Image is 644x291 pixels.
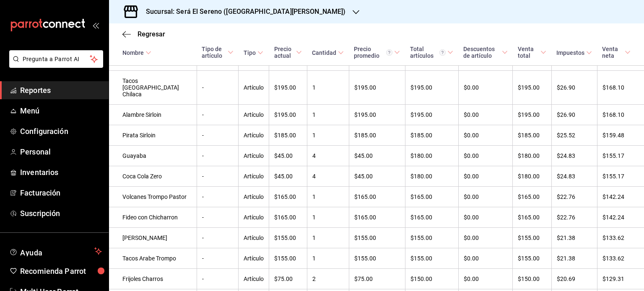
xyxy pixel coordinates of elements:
span: Reportes [20,85,102,96]
td: $45.00 [269,146,307,166]
td: $155.00 [405,248,458,269]
td: $0.00 [458,248,512,269]
td: $24.83 [551,166,597,187]
td: $180.00 [405,166,458,187]
span: Inventarios [20,167,102,178]
button: Regresar [122,30,165,38]
td: Artículo [239,146,269,166]
td: $0.00 [458,71,512,105]
td: $159.48 [597,125,644,146]
td: $45.00 [349,146,405,166]
td: $133.62 [597,248,644,269]
td: $180.00 [405,146,458,166]
td: 1 [307,125,349,146]
td: Tacos [GEOGRAPHIC_DATA] Chilaca [109,71,197,105]
td: $195.00 [349,71,405,105]
td: - [197,71,239,105]
div: Nombre [122,49,144,56]
td: $195.00 [349,105,405,125]
td: Frijoles Charros [109,269,197,289]
td: $165.00 [349,187,405,207]
td: $129.31 [597,269,644,289]
td: $0.00 [458,125,512,146]
div: Descuentos de artículo [463,46,500,59]
td: 4 [307,146,349,166]
div: Impuestos [556,49,584,56]
td: $155.00 [269,228,307,248]
td: $75.00 [349,269,405,289]
svg: El total artículos considera cambios de precios en los artículos así como costos adicionales por ... [439,49,446,56]
td: $0.00 [458,187,512,207]
td: $21.38 [551,228,597,248]
div: Precio actual [274,46,295,59]
td: - [197,146,239,166]
div: Total artículos [410,46,446,59]
td: Artículo [239,71,269,105]
td: $0.00 [458,105,512,125]
span: Tipo de artículo [202,46,234,59]
td: Guayaba [109,146,197,166]
td: Coca Cola Zero [109,166,197,187]
td: $165.00 [269,207,307,228]
span: Total artículos [410,46,453,59]
td: $165.00 [269,187,307,207]
span: Menú [20,105,102,116]
td: 1 [307,207,349,228]
td: $185.00 [349,125,405,146]
td: $0.00 [458,166,512,187]
span: Suscripción [20,208,102,219]
td: $133.62 [597,228,644,248]
td: - [197,248,239,269]
td: $165.00 [349,207,405,228]
td: $165.00 [405,187,458,207]
td: Artículo [239,207,269,228]
td: - [197,125,239,146]
a: Pregunta a Parrot AI [6,61,103,70]
td: $195.00 [405,105,458,125]
td: $150.00 [405,269,458,289]
td: $22.76 [551,187,597,207]
td: $180.00 [513,146,551,166]
td: Pirata Sirloin [109,125,197,146]
td: $155.00 [269,248,307,269]
span: Cantidad [312,49,344,56]
td: $185.00 [405,125,458,146]
td: $26.90 [551,71,597,105]
td: 1 [307,105,349,125]
td: $165.00 [405,207,458,228]
td: Artículo [239,125,269,146]
td: $26.90 [551,105,597,125]
td: $185.00 [513,125,551,146]
span: Precio promedio [354,46,400,59]
td: $155.17 [597,166,644,187]
td: $168.10 [597,105,644,125]
td: $75.00 [269,269,307,289]
td: $155.00 [513,228,551,248]
span: Regresar [138,30,165,38]
td: $0.00 [458,269,512,289]
td: $168.10 [597,71,644,105]
td: $155.17 [597,146,644,166]
span: Venta neta [602,46,631,59]
td: Artículo [239,248,269,269]
td: - [197,269,239,289]
td: 4 [307,166,349,187]
td: Artículo [239,269,269,289]
td: Artículo [239,166,269,187]
td: Artículo [239,105,269,125]
span: Precio actual [274,46,302,59]
td: - [197,187,239,207]
td: $155.00 [405,228,458,248]
td: $155.00 [513,248,551,269]
span: Facturación [20,187,102,198]
td: - [197,228,239,248]
td: $195.00 [405,71,458,105]
td: $45.00 [269,166,307,187]
td: $155.00 [349,228,405,248]
td: Artículo [239,187,269,207]
span: Descuentos de artículo [463,46,507,59]
td: $195.00 [513,71,551,105]
td: $195.00 [513,105,551,125]
span: Personal [20,146,102,157]
span: Configuración [20,126,102,137]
